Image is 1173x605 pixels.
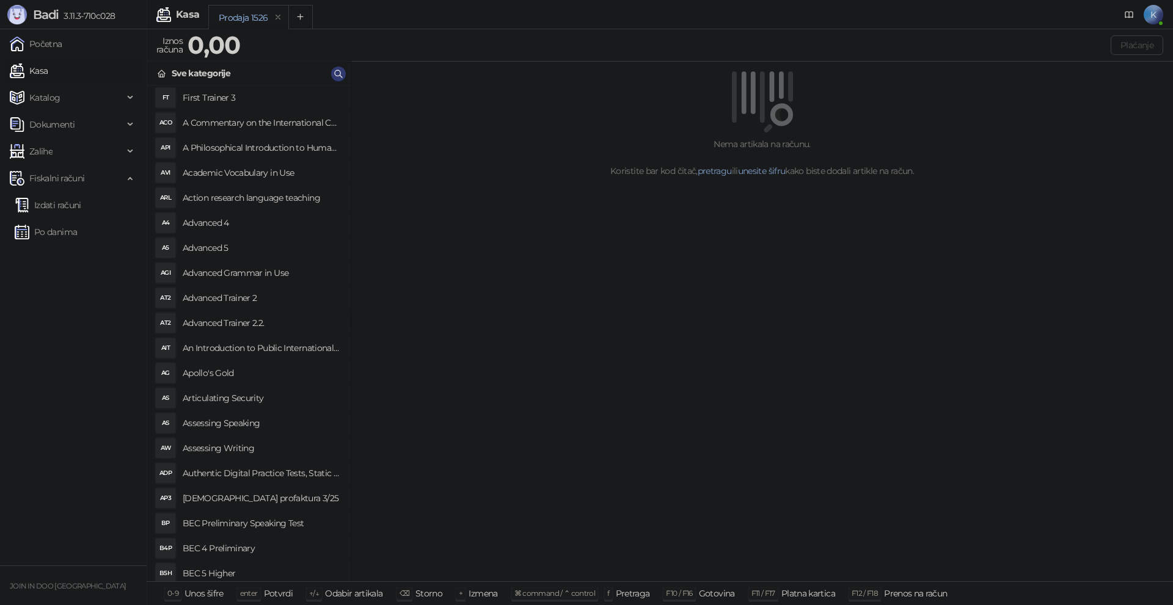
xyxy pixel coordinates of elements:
h4: Action research language teaching [183,188,341,208]
a: pretragu [698,165,732,176]
span: Katalog [29,85,60,110]
span: + [459,589,462,598]
div: Platna kartica [781,585,835,601]
h4: Advanced Grammar in Use [183,263,341,283]
a: Po danima [15,220,77,244]
h4: Academic Vocabulary in Use [183,163,341,183]
h4: A Commentary on the International Convent on Civil and Political Rights [183,113,341,132]
button: Add tab [288,5,313,29]
div: ARL [156,188,175,208]
span: F12 / F18 [852,589,878,598]
div: B4P [156,538,175,558]
div: Kasa [176,10,199,20]
span: enter [240,589,258,598]
div: grid [147,85,351,581]
div: Izmena [469,585,497,601]
h4: First Trainer 3 [183,88,341,107]
span: Badi [33,7,59,22]
div: AP3 [156,488,175,508]
span: ⌫ [400,589,409,598]
h4: Assessing Writing [183,438,341,458]
strong: 0,00 [188,30,240,60]
h4: Assessing Speaking [183,413,341,433]
button: remove [270,12,286,23]
span: Zalihe [29,139,53,164]
small: JOIN IN DOO [GEOGRAPHIC_DATA] [10,582,126,590]
div: AS [156,388,175,408]
div: Sve kategorije [172,67,230,80]
span: 3.11.3-710c028 [59,10,115,21]
div: Nema artikala na računu. Koristite bar kod čitač, ili kako biste dodali artikle na račun. [366,137,1158,178]
a: unesite šifru [738,165,786,176]
div: BP [156,513,175,533]
span: ⌘ command / ⌃ control [514,589,596,598]
a: Kasa [10,59,48,83]
div: Pretraga [616,585,650,601]
div: AS [156,413,175,433]
h4: BEC 5 Higher [183,563,341,583]
div: Odabir artikala [325,585,382,601]
span: ↑/↓ [309,589,319,598]
div: AG [156,363,175,383]
div: AVI [156,163,175,183]
div: Storno [415,585,442,601]
img: Logo [7,5,27,24]
div: ADP [156,463,175,483]
h4: Advanced Trainer 2.2. [183,313,341,333]
div: A5 [156,238,175,258]
h4: BEC Preliminary Speaking Test [183,513,341,533]
span: F11 / F17 [751,589,775,598]
div: A4 [156,213,175,233]
h4: Advanced Trainer 2 [183,288,341,308]
div: Potvrdi [264,585,293,601]
div: Unos šifre [185,585,224,601]
span: F10 / F16 [666,589,692,598]
a: Dokumentacija [1119,5,1139,24]
div: Prenos na račun [884,585,947,601]
h4: Apollo's Gold [183,363,341,383]
div: ACO [156,113,175,132]
h4: Advanced 4 [183,213,341,233]
button: Plaćanje [1111,35,1163,55]
h4: BEC 4 Preliminary [183,538,341,558]
span: Fiskalni računi [29,166,84,190]
a: Izdati računi [15,193,81,217]
div: AIT [156,338,175,358]
span: K [1144,5,1163,24]
div: AT2 [156,288,175,308]
h4: [DEMOGRAPHIC_DATA] profaktura 3/25 [183,488,341,508]
a: Početna [10,32,62,56]
div: AT2 [156,313,175,333]
h4: An Introduction to Public International Law [183,338,341,358]
div: Gotovina [699,585,735,601]
h4: Articulating Security [183,388,341,408]
div: FT [156,88,175,107]
h4: Advanced 5 [183,238,341,258]
h4: Authentic Digital Practice Tests, Static online 1ed [183,463,341,483]
span: f [607,589,609,598]
div: Prodaja 1526 [219,11,268,24]
div: Iznos računa [154,33,185,57]
span: Dokumenti [29,112,75,137]
div: AW [156,438,175,458]
span: 0-9 [167,589,178,598]
h4: A Philosophical Introduction to Human Rights [183,138,341,158]
div: B5H [156,563,175,583]
div: AGI [156,263,175,283]
div: API [156,138,175,158]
